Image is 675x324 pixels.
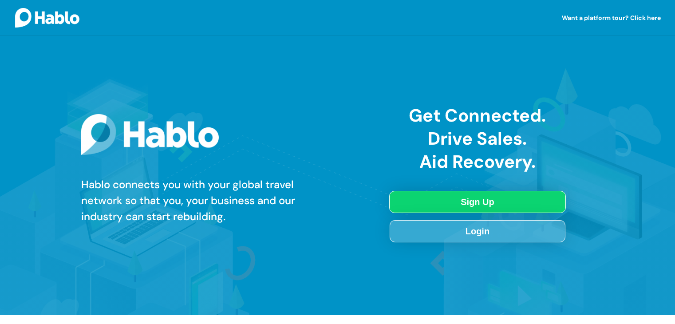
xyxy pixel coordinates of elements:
[81,177,323,225] div: Hablo connects you with your global travel network so that you, your business and our industry ca...
[389,191,566,213] a: Sign Up
[390,220,565,242] a: Login
[562,15,661,36] a: Want a platform tour? Click here
[15,8,79,27] img: Hablo
[390,104,565,178] h1: Get Connected. Drive Sales. Aid Recovery.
